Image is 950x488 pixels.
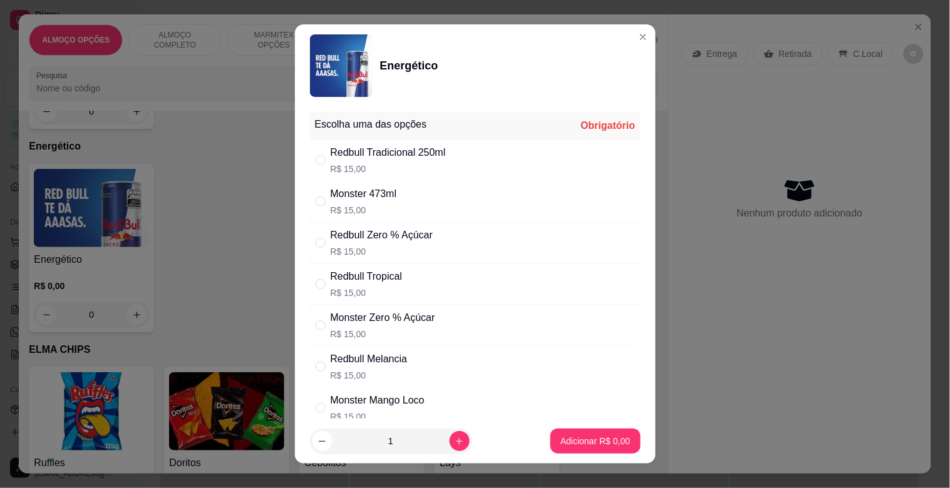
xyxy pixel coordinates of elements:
button: decrease-product-quantity [312,431,333,451]
div: Obrigatório [581,118,635,133]
div: Monster Mango Loco [331,393,425,408]
p: R$ 15,00 [331,163,446,175]
button: Adicionar R$ 0,00 [550,429,640,454]
p: R$ 15,00 [331,328,435,340]
div: Escolha uma das opções [315,117,427,132]
img: product-image [310,34,373,97]
div: Redbull Melancia [331,352,408,367]
div: Monster 473ml [331,186,397,201]
button: Close [633,27,653,47]
div: Redbull Zero % Açúcar [331,228,433,243]
p: R$ 15,00 [331,410,425,423]
div: Monster Zero % Açúcar [331,310,435,325]
p: R$ 15,00 [331,369,408,382]
button: increase-product-quantity [450,431,470,451]
div: Redbull Tropical [331,269,403,284]
p: R$ 15,00 [331,287,403,299]
p: R$ 15,00 [331,245,433,258]
div: Redbull Tradicional 250ml [331,145,446,160]
p: R$ 15,00 [331,204,397,216]
p: Adicionar R$ 0,00 [560,435,630,447]
div: Energético [380,57,438,74]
